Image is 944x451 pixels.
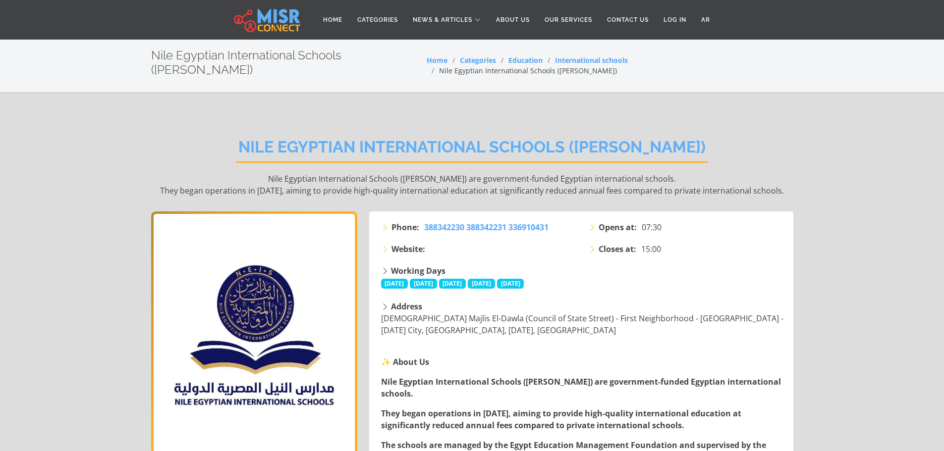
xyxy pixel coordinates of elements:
strong: Website: [391,243,425,255]
strong: Phone: [391,221,419,233]
strong: They began operations in [DATE], aiming to provide high-quality international education at signif... [381,408,741,431]
img: main.misr_connect [234,7,300,32]
span: News & Articles [413,15,472,24]
h2: Nile Egyptian International Schools ([PERSON_NAME]) [151,49,427,77]
strong: Opens at: [599,221,637,233]
a: About Us [489,10,537,29]
strong: Closes at: [599,243,636,255]
strong: Nile Egyptian International Schools ([PERSON_NAME]) are government-funded Egyptian international ... [381,376,781,399]
strong: Address [391,301,422,312]
a: AR [694,10,718,29]
a: Categories [350,10,405,29]
span: [DATE] [439,279,466,289]
a: Categories [460,55,496,65]
strong: ✨ About Us [381,356,429,367]
a: Home [316,10,350,29]
a: 388342230 388342231 336910431 [424,221,549,233]
span: [DEMOGRAPHIC_DATA] Majlis El-Dawla (Council of State Street) - First Neighborhood - [GEOGRAPHIC_D... [381,313,783,336]
strong: Working Days [391,265,445,276]
span: [DATE] [497,279,524,289]
a: Education [508,55,543,65]
a: News & Articles [405,10,489,29]
span: [DATE] [381,279,408,289]
span: 07:30 [642,221,662,233]
span: 388342230 388342231 336910431 [424,222,549,233]
a: Our Services [537,10,600,29]
a: Home [427,55,447,65]
span: [DATE] [410,279,437,289]
h2: Nile Egyptian International Schools ([PERSON_NAME]) [236,138,708,163]
li: Nile Egyptian International Schools ([PERSON_NAME]) [427,65,617,76]
span: 15:00 [641,243,661,255]
a: Contact Us [600,10,656,29]
a: International schools [555,55,628,65]
span: [DATE] [468,279,495,289]
p: Nile Egyptian International Schools ([PERSON_NAME]) are government-funded Egyptian international ... [151,173,793,197]
a: Log in [656,10,694,29]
